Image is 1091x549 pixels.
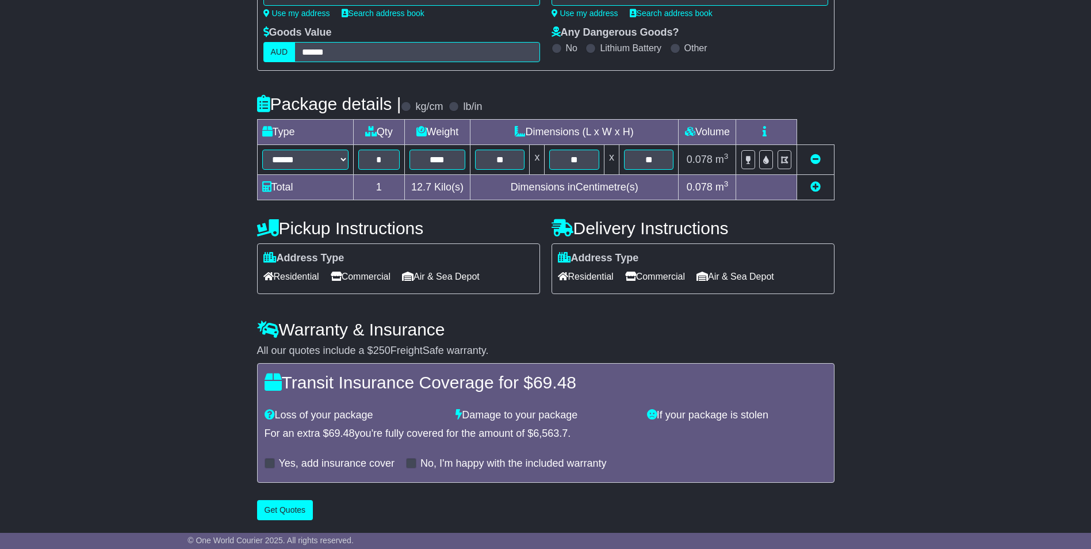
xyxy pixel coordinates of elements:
a: Remove this item [810,154,821,165]
h4: Warranty & Insurance [257,320,834,339]
span: 0.078 [687,154,713,165]
div: For an extra $ you're fully covered for the amount of $ . [265,428,827,440]
td: Qty [353,120,404,145]
a: Search address book [342,9,424,18]
a: Use my address [552,9,618,18]
span: 12.7 [411,181,431,193]
label: Goods Value [263,26,332,39]
label: Any Dangerous Goods? [552,26,679,39]
td: x [604,145,619,175]
h4: Pickup Instructions [257,219,540,238]
span: m [715,181,729,193]
sup: 3 [724,152,729,161]
div: Loss of your package [259,409,450,422]
span: Commercial [331,268,391,285]
label: No, I'm happy with the included warranty [420,457,607,470]
td: Type [257,120,353,145]
span: m [715,154,729,165]
span: 0.078 [687,181,713,193]
span: Residential [263,268,319,285]
td: Total [257,175,353,200]
label: Address Type [558,252,639,265]
span: 250 [373,345,391,356]
td: Weight [404,120,470,145]
label: No [566,43,577,54]
a: Search address book [630,9,713,18]
span: 6,563.7 [533,428,568,439]
div: If your package is stolen [641,409,833,422]
td: x [530,145,545,175]
a: Add new item [810,181,821,193]
label: lb/in [463,101,482,113]
td: 1 [353,175,404,200]
label: kg/cm [415,101,443,113]
label: Lithium Battery [600,43,661,54]
td: Dimensions (L x W x H) [470,120,679,145]
td: Volume [679,120,736,145]
div: Damage to your package [450,409,641,422]
label: Yes, add insurance cover [279,457,395,470]
span: 69.48 [533,373,576,392]
h4: Transit Insurance Coverage for $ [265,373,827,392]
span: Residential [558,268,614,285]
h4: Package details | [257,94,401,113]
span: © One World Courier 2025. All rights reserved. [187,536,354,545]
span: Air & Sea Depot [402,268,480,285]
sup: 3 [724,180,729,188]
a: Use my address [263,9,330,18]
span: 69.48 [329,428,355,439]
label: AUD [263,42,296,62]
label: Address Type [263,252,344,265]
span: Commercial [625,268,685,285]
button: Get Quotes [257,500,313,520]
h4: Delivery Instructions [552,219,834,238]
td: Kilo(s) [404,175,470,200]
div: All our quotes include a $ FreightSafe warranty. [257,345,834,357]
label: Other [684,43,707,54]
span: Air & Sea Depot [696,268,774,285]
td: Dimensions in Centimetre(s) [470,175,679,200]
